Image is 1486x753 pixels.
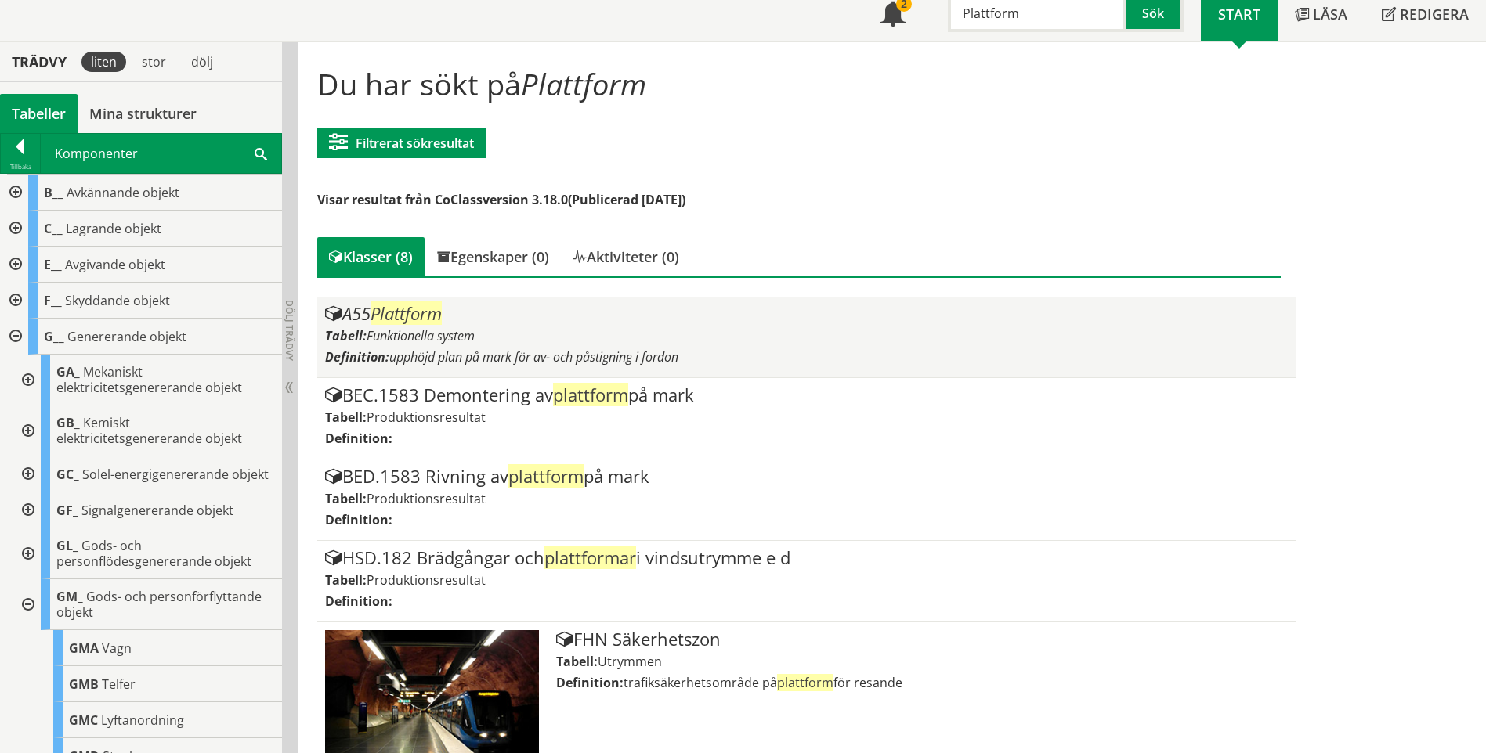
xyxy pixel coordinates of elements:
span: GF_ [56,502,78,519]
button: Filtrerat sökresultat [317,128,486,158]
div: Aktiviteter (0) [561,237,691,276]
span: Gods- och personförflyttande objekt [56,588,262,621]
span: GA_ [56,363,80,380]
span: Utrymmen [598,653,662,670]
div: Tillbaka [1,160,40,173]
div: BED.1583 Rivning av på mark [325,467,1288,486]
label: Definition: [325,593,392,610]
span: GMB [69,676,99,693]
span: Solel-energigenererande objekt [82,466,269,483]
span: Telfer [102,676,136,693]
span: Dölj trädvy [283,300,296,361]
span: G__ [44,328,64,345]
div: FHN Säkerhetszon [556,630,1288,649]
span: GC_ [56,466,79,483]
span: Funktionella system [367,327,475,344]
span: Genererande objekt [67,328,186,345]
span: Kemiskt elektricitetsgenererande objekt [56,414,242,447]
div: Trädvy [3,53,75,70]
span: upphöjd plan på mark för av- och påstigning i fordon [389,348,678,366]
span: plattform [508,464,584,488]
div: Komponenter [41,134,281,173]
label: Definition: [556,674,624,691]
span: Avkännande objekt [67,184,179,201]
span: B__ [44,184,63,201]
span: C__ [44,220,63,237]
h1: Du har sökt på [317,67,1280,101]
div: dölj [182,52,222,72]
span: trafiksäkerhetsområde på för resande [624,674,902,691]
span: Notifikationer [880,3,906,28]
a: Mina strukturer [78,94,208,133]
label: Tabell: [325,327,367,344]
label: Tabell: [325,571,367,589]
div: Egenskaper (0) [425,237,561,276]
span: Sök i tabellen [255,145,267,161]
span: Produktionsresultat [367,571,486,589]
div: BEC.1583 Demontering av på mark [325,386,1288,405]
span: Avgivande objekt [65,256,165,273]
div: A55 [325,304,1288,323]
span: Visar resultat från CoClassversion 3.18.0 [317,191,568,208]
span: Gods- och personflödesgenererande objekt [56,537,251,570]
span: plattform [553,383,628,406]
span: Plattform [371,301,442,325]
label: Definition: [325,430,392,447]
span: plattformar [544,546,636,569]
span: Signalgenererande objekt [81,502,233,519]
label: Definition: [325,511,392,528]
span: E__ [44,256,62,273]
span: GMC [69,712,98,729]
span: Start [1218,5,1260,23]
span: Redigera [1400,5,1469,23]
span: GM_ [56,588,83,605]
span: GMA [69,640,99,657]
span: GB_ [56,414,80,431]
span: F__ [44,292,62,309]
div: HSD.182 Brädgångar och i vindsutrymme e d [325,549,1288,567]
span: Mekaniskt elektricitetsgenererande objekt [56,363,242,396]
div: Klasser (8) [317,237,425,276]
span: Lagrande objekt [66,220,161,237]
span: Skyddande objekt [65,292,170,309]
span: Lyftanordning [101,712,184,729]
div: stor [132,52,175,72]
span: Läsa [1313,5,1347,23]
span: Plattform [521,63,646,104]
label: Definition: [325,348,389,366]
label: Tabell: [556,653,598,670]
span: GL_ [56,537,78,554]
span: plattform [777,674,833,691]
span: Produktionsresultat [367,490,486,507]
label: Tabell: [325,409,367,426]
span: (Publicerad [DATE]) [568,191,685,208]
span: Produktionsresultat [367,409,486,426]
div: liten [81,52,126,72]
label: Tabell: [325,490,367,507]
span: Vagn [102,640,132,657]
